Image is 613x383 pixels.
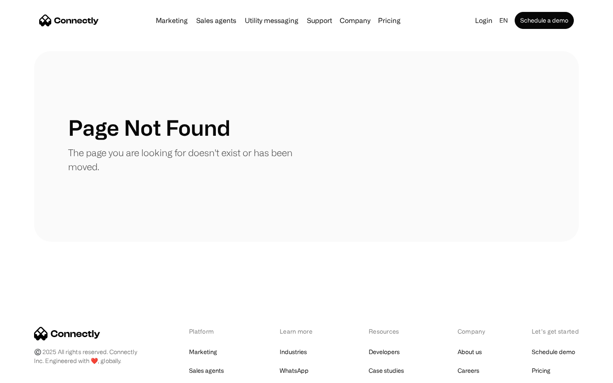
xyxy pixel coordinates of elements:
[532,365,550,377] a: Pricing
[499,14,508,26] div: en
[496,14,513,26] div: en
[532,327,579,336] div: Let’s get started
[369,346,400,358] a: Developers
[68,115,230,140] h1: Page Not Found
[152,17,191,24] a: Marketing
[39,14,99,27] a: home
[458,327,487,336] div: Company
[337,14,373,26] div: Company
[369,365,404,377] a: Case studies
[369,327,413,336] div: Resources
[280,327,324,336] div: Learn more
[17,368,51,380] ul: Language list
[472,14,496,26] a: Login
[193,17,240,24] a: Sales agents
[458,365,479,377] a: Careers
[241,17,302,24] a: Utility messaging
[280,346,307,358] a: Industries
[532,346,575,358] a: Schedule demo
[515,12,574,29] a: Schedule a demo
[458,346,482,358] a: About us
[189,365,224,377] a: Sales agents
[189,327,235,336] div: Platform
[9,367,51,380] aside: Language selected: English
[280,365,309,377] a: WhatsApp
[375,17,404,24] a: Pricing
[68,146,306,174] p: The page you are looking for doesn't exist or has been moved.
[189,346,217,358] a: Marketing
[340,14,370,26] div: Company
[304,17,335,24] a: Support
